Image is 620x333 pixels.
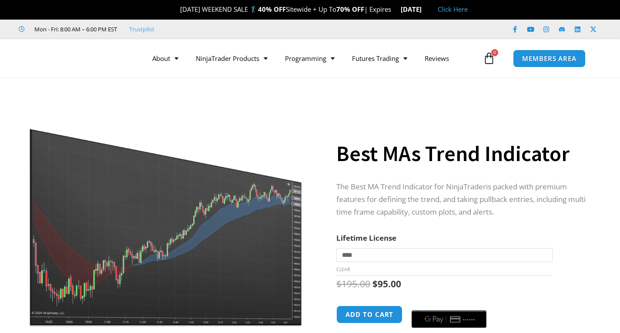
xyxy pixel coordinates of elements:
h1: Best MAs Trend Indicator [336,138,590,169]
text: •••••• [463,316,476,323]
button: Add to cart [336,306,402,323]
span: MEMBERS AREA [522,55,576,62]
a: Futures Trading [343,48,416,68]
span: $ [372,278,378,290]
a: NinjaTrader Products [187,48,276,68]
a: Programming [276,48,343,68]
a: Click Here [438,5,468,13]
img: Best MA [24,93,304,327]
img: LogoAI | Affordable Indicators – NinjaTrader [27,43,121,74]
strong: 40% OFF [258,5,286,13]
bdi: 95.00 [372,278,401,290]
a: Trustpilot [129,24,154,34]
nav: Menu [144,48,481,68]
a: Reviews [416,48,458,68]
span: Mon - Fri: 8:00 AM – 6:00 PM EST [32,24,117,34]
button: Buy with GPay [412,310,486,328]
span: 0 [491,49,498,56]
img: ⌛ [392,6,399,13]
span: $ [336,278,342,290]
iframe: Secure payment input frame [410,304,488,305]
label: Lifetime License [336,233,396,243]
a: About [144,48,187,68]
bdi: 195.00 [336,278,370,290]
span: The Best MA Trend Indicator for NinjaTrader [336,182,486,192]
img: 🎉 [173,6,180,13]
img: 🏭 [422,6,429,13]
strong: 70% OFF [336,5,364,13]
strong: [DATE] [401,5,429,13]
span: [DATE] WEEKEND SALE 🏌️‍♂️ Sitewide + Up To | Expires [171,5,400,13]
span: is packed with premium features for defining the trend, and taking pullback entries, including mu... [336,182,586,217]
a: Clear options [336,266,350,272]
a: 0 [470,46,508,71]
a: MEMBERS AREA [513,50,586,67]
